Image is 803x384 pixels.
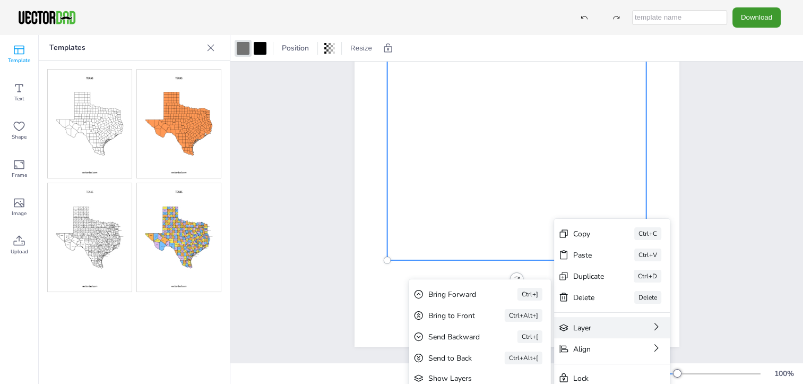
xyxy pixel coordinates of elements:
[634,227,661,240] div: Ctrl+C
[280,43,311,53] span: Position
[634,249,661,261] div: Ctrl+V
[137,70,221,178] img: txcm-cb.jpg
[634,270,661,283] div: Ctrl+D
[428,332,488,342] div: Send Backward
[573,250,605,260] div: Paste
[428,353,475,363] div: Send to Back
[12,171,27,180] span: Frame
[17,10,77,25] img: VectorDad-1.png
[428,289,488,300] div: Bring Forward
[11,248,28,256] span: Upload
[428,311,475,321] div: Bring to Front
[732,7,781,27] button: Download
[573,229,605,239] div: Copy
[634,291,661,304] div: Delete
[517,330,542,343] div: Ctrl+[
[573,373,636,383] div: Lock
[428,373,517,383] div: Show Layers
[505,352,542,364] div: Ctrl+Alt+[
[49,35,202,61] p: Templates
[346,40,376,57] button: Resize
[632,10,727,25] input: template name
[137,183,221,292] img: txcm-mc.jpg
[12,133,27,141] span: Shape
[48,183,132,292] img: txcm-l.jpg
[14,95,24,103] span: Text
[573,323,621,333] div: Layer
[505,309,542,322] div: Ctrl+Alt+]
[573,344,621,354] div: Align
[48,70,132,178] img: txcm-bo.jpg
[771,369,797,379] div: 100 %
[517,288,542,301] div: Ctrl+]
[573,293,605,303] div: Delete
[8,56,30,65] span: Template
[12,209,27,218] span: Image
[573,271,604,281] div: Duplicate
